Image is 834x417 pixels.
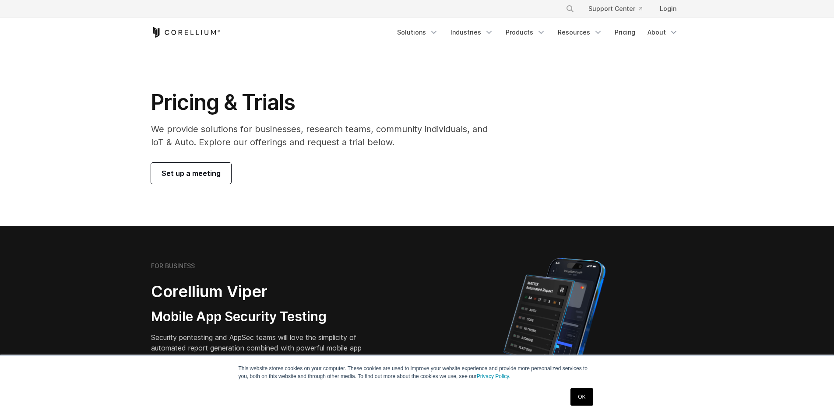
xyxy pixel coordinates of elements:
a: Privacy Policy. [477,373,510,379]
button: Search [562,1,578,17]
div: Navigation Menu [392,25,683,40]
a: Resources [552,25,608,40]
p: We provide solutions for businesses, research teams, community individuals, and IoT & Auto. Explo... [151,123,500,149]
h2: Corellium Viper [151,282,375,301]
a: Industries [445,25,499,40]
a: Products [500,25,551,40]
a: Set up a meeting [151,163,231,184]
a: Solutions [392,25,443,40]
p: This website stores cookies on your computer. These cookies are used to improve your website expe... [239,364,596,380]
p: Security pentesting and AppSec teams will love the simplicity of automated report generation comb... [151,332,375,364]
span: Set up a meeting [162,168,221,179]
a: Pricing [609,25,640,40]
a: Corellium Home [151,27,221,38]
h6: FOR BUSINESS [151,262,195,270]
a: OK [570,388,593,406]
h1: Pricing & Trials [151,89,500,116]
img: Corellium MATRIX automated report on iPhone showing app vulnerability test results across securit... [489,254,620,407]
h3: Mobile App Security Testing [151,308,375,325]
a: Login [653,1,683,17]
a: About [642,25,683,40]
a: Support Center [581,1,649,17]
div: Navigation Menu [555,1,683,17]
